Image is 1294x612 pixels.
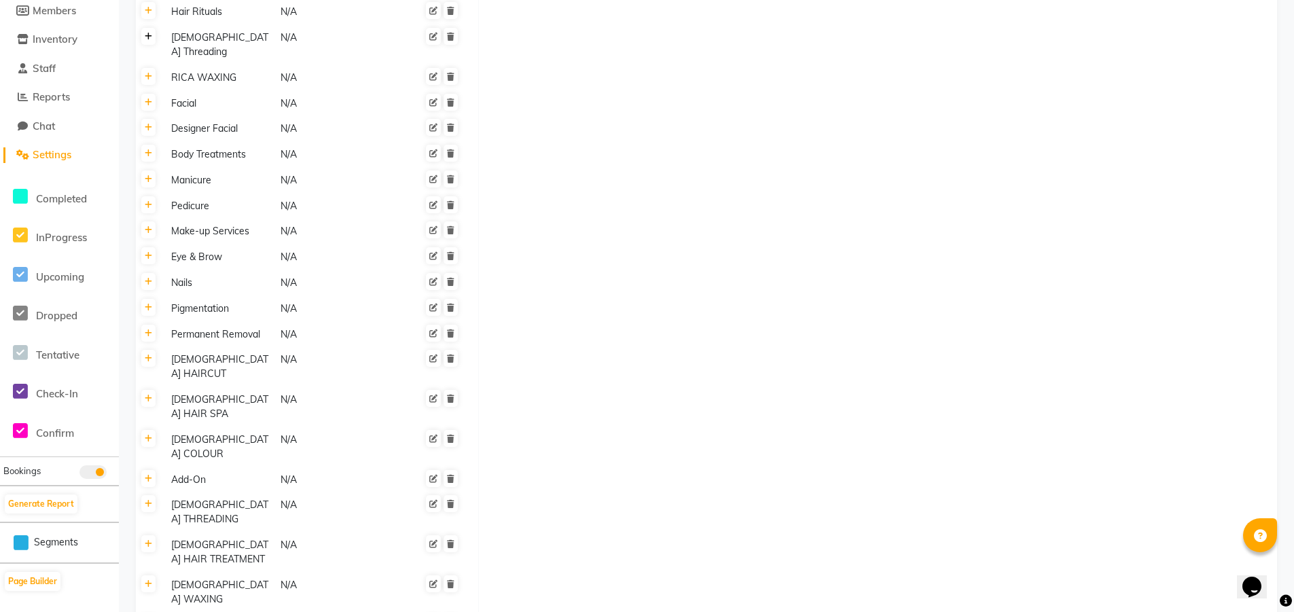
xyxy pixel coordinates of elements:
div: N/A [279,120,387,137]
span: Segments [34,535,78,550]
span: Dropped [36,309,77,322]
div: RICA WAXING [166,69,274,86]
span: Members [33,4,76,17]
div: N/A [279,69,387,86]
div: N/A [279,351,387,382]
span: Chat [33,120,55,132]
div: Body Treatments [166,146,274,163]
div: [DEMOGRAPHIC_DATA] HAIR TREATMENT [166,537,274,568]
div: [DEMOGRAPHIC_DATA] COLOUR [166,431,274,463]
div: N/A [279,577,387,608]
div: Make-up Services [166,223,274,240]
div: Hair Rituals [166,3,274,20]
div: N/A [279,537,387,568]
div: N/A [279,198,387,215]
div: [DEMOGRAPHIC_DATA] WAXING [166,577,274,608]
div: Permanent Removal [166,326,274,343]
div: N/A [279,431,387,463]
div: N/A [279,471,387,488]
span: Completed [36,192,87,205]
div: Nails [166,274,274,291]
div: Eye & Brow [166,249,274,266]
div: N/A [279,326,387,343]
span: Check-In [36,387,78,400]
span: Tentative [36,348,79,361]
span: Inventory [33,33,77,46]
span: Reports [33,90,70,103]
a: Reports [3,90,115,105]
div: N/A [279,3,387,20]
a: Chat [3,119,115,134]
div: N/A [279,29,387,60]
div: Designer Facial [166,120,274,137]
a: Inventory [3,32,115,48]
div: [DEMOGRAPHIC_DATA] Threading [166,29,274,60]
button: Page Builder [5,572,60,591]
span: Settings [33,148,71,161]
div: N/A [279,223,387,240]
div: N/A [279,300,387,317]
div: N/A [279,391,387,422]
iframe: chat widget [1237,558,1280,598]
button: Generate Report [5,494,77,514]
div: N/A [279,249,387,266]
span: Confirm [36,427,74,439]
div: [DEMOGRAPHIC_DATA] HAIR SPA [166,391,274,422]
div: Facial [166,95,274,112]
div: [DEMOGRAPHIC_DATA] THREADING [166,497,274,528]
div: N/A [279,172,387,189]
div: Add-On [166,471,274,488]
span: Staff [33,62,56,75]
span: InProgress [36,231,87,244]
div: Manicure [166,172,274,189]
a: Members [3,3,115,19]
a: Settings [3,147,115,163]
span: Upcoming [36,270,84,283]
a: Staff [3,61,115,77]
span: Bookings [3,465,41,476]
div: Pedicure [166,198,274,215]
div: N/A [279,146,387,163]
div: N/A [279,497,387,528]
div: N/A [279,95,387,112]
div: [DEMOGRAPHIC_DATA] HAIRCUT [166,351,274,382]
div: Pigmentation [166,300,274,317]
div: N/A [279,274,387,291]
